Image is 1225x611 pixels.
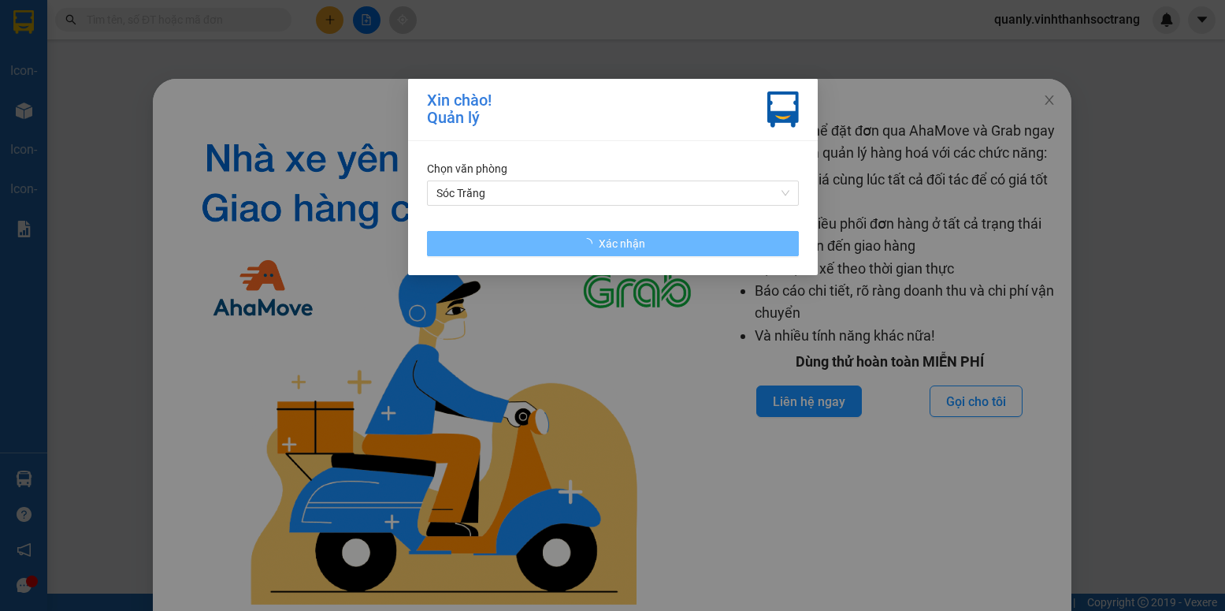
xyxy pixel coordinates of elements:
span: Xác nhận [598,235,644,252]
button: Xác nhận [427,231,799,256]
div: Chọn văn phòng [427,160,799,177]
span: loading [581,238,598,249]
span: Sóc Trăng [436,181,789,205]
img: vxr-icon [767,91,799,128]
div: Xin chào! Quản lý [427,91,492,128]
